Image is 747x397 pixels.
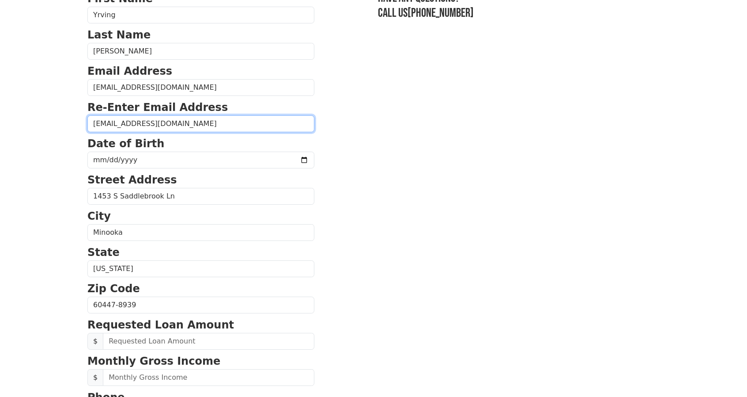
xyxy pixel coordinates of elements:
input: Requested Loan Amount [103,333,314,350]
input: Email Address [87,79,314,96]
strong: State [87,246,120,259]
strong: City [87,210,111,222]
strong: Requested Loan Amount [87,319,234,331]
strong: Zip Code [87,282,140,295]
strong: Street Address [87,174,177,186]
span: $ [87,369,103,386]
input: City [87,224,314,241]
strong: Last Name [87,29,151,41]
strong: Re-Enter Email Address [87,101,228,114]
input: Monthly Gross Income [103,369,314,386]
strong: Date of Birth [87,137,164,150]
input: Zip Code [87,297,314,313]
input: First Name [87,7,314,23]
span: $ [87,333,103,350]
p: Monthly Gross Income [87,353,314,369]
input: Street Address [87,188,314,205]
strong: Email Address [87,65,172,77]
input: Last Name [87,43,314,60]
h3: Call us [378,6,660,21]
a: [PHONE_NUMBER] [407,6,474,20]
input: Re-Enter Email Address [87,115,314,132]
